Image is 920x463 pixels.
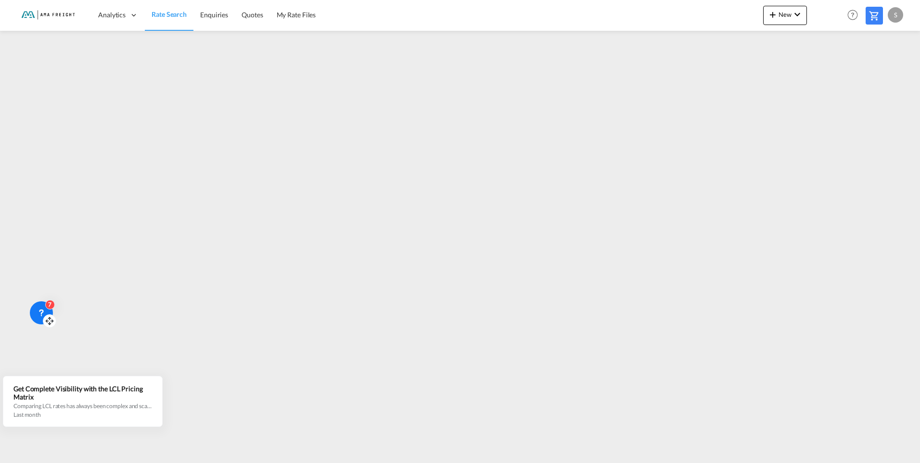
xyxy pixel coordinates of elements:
[763,6,807,25] button: icon-plus 400-fgNewicon-chevron-down
[200,11,228,19] span: Enquiries
[792,9,803,20] md-icon: icon-chevron-down
[888,7,903,23] div: S
[98,10,126,20] span: Analytics
[844,7,866,24] div: Help
[767,9,779,20] md-icon: icon-plus 400-fg
[14,4,79,26] img: f843cad07f0a11efa29f0335918cc2fb.png
[277,11,316,19] span: My Rate Files
[767,11,803,18] span: New
[242,11,263,19] span: Quotes
[152,10,187,18] span: Rate Search
[844,7,861,23] span: Help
